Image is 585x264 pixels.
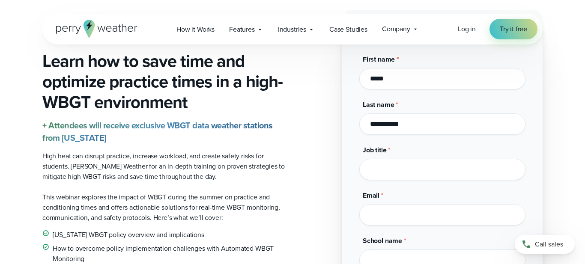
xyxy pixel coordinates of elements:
[53,230,204,240] p: [US_STATE] WBGT policy overview and implications
[329,24,367,35] span: Case Studies
[322,21,375,38] a: Case Studies
[382,24,410,34] span: Company
[363,236,402,246] span: School name
[363,190,379,200] span: Email
[42,51,286,113] h3: Learn how to save time and optimize practice times in a high-WBGT environment
[458,24,476,34] a: Log in
[176,24,215,35] span: How it Works
[535,239,563,249] span: Call sales
[500,24,527,34] span: Try it free
[278,24,306,35] span: Industries
[363,54,395,64] span: First name
[229,24,255,35] span: Features
[42,151,286,182] p: High heat can disrupt practice, increase workload, and create safety risks for students. [PERSON_...
[53,243,286,264] p: How to overcome policy implementation challenges with Automated WBGT Monitoring
[363,145,386,155] span: Job title
[42,192,286,223] p: This webinar explores the impact of WBGT during the summer on practice and conditioning times and...
[489,19,537,39] a: Try it free
[363,100,394,110] span: Last name
[169,21,222,38] a: How it Works
[515,235,575,254] a: Call sales
[42,119,273,144] strong: + Attendees will receive exclusive WBGT data weather stations from [US_STATE]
